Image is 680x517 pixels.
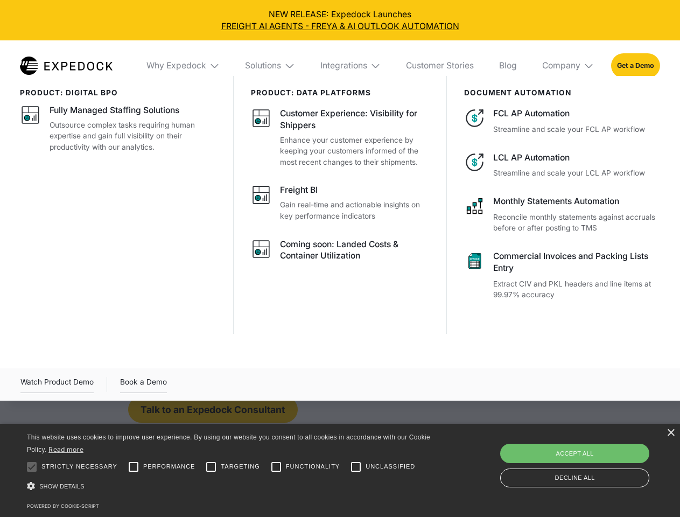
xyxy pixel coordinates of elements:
div: Fully Managed Staffing Solutions [50,104,179,116]
div: Coming soon: Landed Costs & Container Utilization [280,239,430,262]
a: FCL AP AutomationStreamline and scale your FCL AP workflow [464,108,660,135]
div: LCL AP Automation [493,152,660,164]
a: Freight BIGain real-time and actionable insights on key performance indicators [251,184,430,221]
div: Show details [27,479,434,494]
span: Unclassified [366,462,415,471]
p: Streamline and scale your FCL AP workflow [493,124,660,135]
div: PRODUCT: data platforms [251,88,430,97]
div: Commercial Invoices and Packing Lists Entry [493,250,660,274]
span: Strictly necessary [41,462,117,471]
div: NEW RELEASE: Expedock Launches [9,9,672,32]
span: Targeting [221,462,260,471]
a: open lightbox [20,376,94,393]
p: Streamline and scale your LCL AP workflow [493,167,660,179]
a: Blog [490,40,525,91]
span: This website uses cookies to improve user experience. By using our website you consent to all coo... [27,434,430,453]
div: Solutions [245,60,281,71]
span: Performance [143,462,195,471]
iframe: Chat Widget [501,401,680,517]
a: Coming soon: Landed Costs & Container Utilization [251,239,430,266]
p: Gain real-time and actionable insights on key performance indicators [280,199,430,221]
div: Customer Experience: Visibility for Shippers [280,108,430,131]
div: product: digital bpo [20,88,216,97]
a: FREIGHT AI AGENTS - FREYA & AI OUTLOOK AUTOMATION [9,20,672,32]
div: FCL AP Automation [493,108,660,120]
a: Commercial Invoices and Packing Lists EntryExtract CIV and PKL headers and line items at 99.97% a... [464,250,660,301]
div: document automation [464,88,660,97]
a: Get a Demo [611,53,660,78]
a: Fully Managed Staffing SolutionsOutsource complex tasks requiring human expertise and gain full v... [20,104,216,152]
a: Book a Demo [120,376,167,393]
div: Company [542,60,580,71]
span: Show details [39,483,85,490]
div: Solutions [237,40,304,91]
a: Read more [48,445,83,453]
div: Integrations [312,40,389,91]
div: Monthly Statements Automation [493,195,660,207]
a: Powered by cookie-script [27,503,99,509]
span: Functionality [286,462,340,471]
div: Company [534,40,602,91]
p: Extract CIV and PKL headers and line items at 99.97% accuracy [493,278,660,301]
div: Watch Product Demo [20,376,94,393]
div: Why Expedock [146,60,206,71]
p: Reconcile monthly statements against accruals before or after posting to TMS [493,212,660,234]
p: Outsource complex tasks requiring human expertise and gain full visibility on their productivity ... [50,120,216,153]
div: Freight BI [280,184,318,196]
div: Why Expedock [138,40,228,91]
a: Monthly Statements AutomationReconcile monthly statements against accruals before or after postin... [464,195,660,234]
a: Customer Stories [397,40,482,91]
div: Integrations [320,60,367,71]
p: Enhance your customer experience by keeping your customers informed of the most recent changes to... [280,135,430,168]
a: Customer Experience: Visibility for ShippersEnhance your customer experience by keeping your cust... [251,108,430,167]
a: LCL AP AutomationStreamline and scale your LCL AP workflow [464,152,660,179]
